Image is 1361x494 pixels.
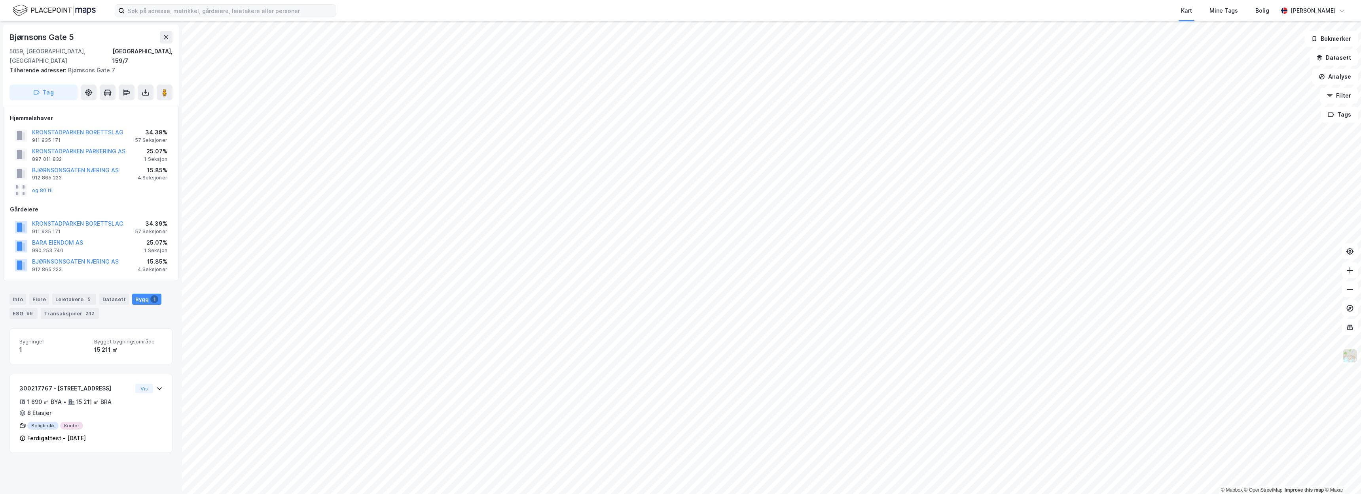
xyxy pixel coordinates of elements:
div: 4 Seksjoner [138,175,167,181]
div: 15.85% [138,166,167,175]
a: Mapbox [1221,487,1243,493]
button: Datasett [1310,50,1358,66]
div: • [63,399,66,405]
div: 242 [84,309,96,317]
div: 897 011 832 [32,156,62,162]
div: 34.39% [135,128,167,137]
div: 57 Seksjoner [135,228,167,235]
div: 5059, [GEOGRAPHIC_DATA], [GEOGRAPHIC_DATA] [9,47,112,66]
button: Filter [1320,88,1358,104]
span: Bygninger [19,338,88,345]
div: Bjørnsons Gate 7 [9,66,166,75]
div: 96 [25,309,34,317]
div: 15 211 ㎡ [94,345,163,354]
div: Transaksjoner [41,308,99,319]
div: 912 865 223 [32,266,62,273]
button: Tag [9,85,78,100]
div: 25.07% [144,238,167,247]
div: 1 [19,345,88,354]
div: 15.85% [138,257,167,266]
button: Tags [1321,107,1358,123]
img: logo.f888ab2527a4732fd821a326f86c7f29.svg [13,4,96,17]
button: Vis [135,384,153,393]
div: Hjemmelshaver [10,113,172,123]
input: Søk på adresse, matrikkel, gårdeiere, leietakere eller personer [125,5,336,17]
div: 34.39% [135,219,167,228]
div: ESG [9,308,38,319]
span: Tilhørende adresser: [9,67,68,74]
div: 25.07% [144,147,167,156]
div: Kart [1181,6,1192,15]
div: Mine Tags [1209,6,1238,15]
div: [PERSON_NAME] [1291,6,1336,15]
div: 4 Seksjoner [138,266,167,273]
button: Analyse [1312,69,1358,85]
div: 980 253 740 [32,247,63,254]
div: Datasett [99,294,129,305]
div: Info [9,294,26,305]
div: 911 935 171 [32,137,61,143]
div: Gårdeiere [10,205,172,214]
span: Bygget bygningsområde [94,338,163,345]
div: 300217767 - [STREET_ADDRESS] [19,384,132,393]
button: Bokmerker [1304,31,1358,47]
div: 1 Seksjon [144,247,167,254]
div: Bjørnsons Gate 5 [9,31,76,43]
div: Ferdigattest - [DATE] [27,434,86,443]
div: 1 Seksjon [144,156,167,162]
div: 911 935 171 [32,228,61,235]
div: 57 Seksjoner [135,137,167,143]
div: 8 Etasjer [27,408,51,418]
div: 1 690 ㎡ BYA [27,397,62,407]
div: 5 [85,295,93,303]
div: [GEOGRAPHIC_DATA], 159/7 [112,47,172,66]
div: 912 865 223 [32,175,62,181]
div: Kontrollprogram for chat [1321,456,1361,494]
img: Z [1342,348,1357,363]
div: Leietakere [52,294,96,305]
div: 1 [150,295,158,303]
a: Improve this map [1285,487,1324,493]
div: Bolig [1255,6,1269,15]
div: Eiere [29,294,49,305]
iframe: Chat Widget [1321,456,1361,494]
div: Bygg [132,294,161,305]
a: OpenStreetMap [1244,487,1283,493]
div: 15 211 ㎡ BRA [76,397,112,407]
